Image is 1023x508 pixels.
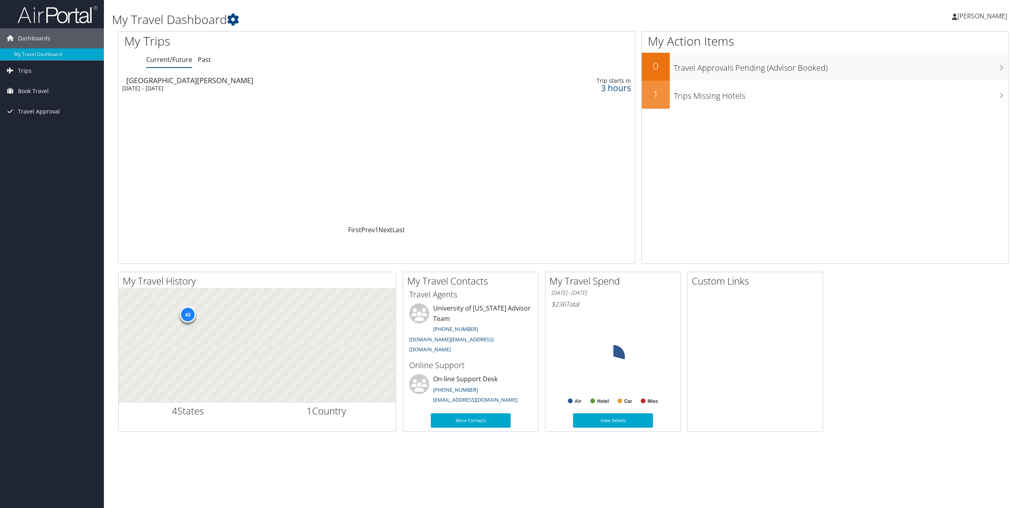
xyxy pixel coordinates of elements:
[597,398,609,404] text: Hotel
[952,4,1015,28] a: [PERSON_NAME]
[431,413,511,428] a: More Contacts
[642,33,1009,50] h1: My Action Items
[551,300,566,309] span: $236
[407,274,538,288] h2: My Travel Contacts
[642,59,670,73] h2: 0
[575,398,581,404] text: Air
[123,274,396,288] h2: My Travel History
[642,81,1009,109] a: 1Trips Missing Hotels
[122,85,437,92] div: [DATE] - [DATE]
[375,225,378,234] a: 1
[551,289,675,297] h6: [DATE] - [DATE]
[18,28,50,48] span: Dashboards
[642,87,670,101] h2: 1
[433,386,478,393] a: [PHONE_NUMBER]
[674,86,1009,102] h3: Trips Missing Hotels
[405,374,536,407] li: On-line Support Desk
[409,289,532,300] h3: Travel Agents
[263,404,390,418] h2: Country
[392,225,405,234] a: Last
[957,12,1007,20] span: [PERSON_NAME]
[551,300,675,309] h6: Total
[18,81,49,101] span: Book Travel
[172,404,177,417] span: 4
[18,61,32,81] span: Trips
[405,303,536,357] li: University of [US_STATE] Advisor Team
[146,55,192,64] a: Current/Future
[674,58,1009,74] h3: Travel Approvals Pending (Advisor Booked)
[642,53,1009,81] a: 0Travel Approvals Pending (Advisor Booked)
[513,77,631,84] div: Trip starts in
[624,398,632,404] text: Car
[648,398,659,404] text: Misc
[433,396,517,403] a: [EMAIL_ADDRESS][DOMAIN_NAME]
[18,102,60,122] span: Travel Approval
[112,11,714,28] h1: My Travel Dashboard
[361,225,375,234] a: Prev
[378,225,392,234] a: Next
[198,55,211,64] a: Past
[180,307,196,323] div: 43
[409,336,494,353] a: [DOMAIN_NAME][EMAIL_ADDRESS][DOMAIN_NAME]
[125,404,251,418] h2: States
[348,225,361,234] a: First
[573,413,653,428] a: View Details
[692,274,823,288] h2: Custom Links
[409,360,532,371] h3: Online Support
[126,77,441,84] div: [GEOGRAPHIC_DATA][PERSON_NAME]
[433,325,478,333] a: [PHONE_NUMBER]
[549,274,681,288] h2: My Travel Spend
[18,5,98,24] img: airportal-logo.png
[124,33,414,50] h1: My Trips
[513,84,631,92] div: 3 hours
[307,404,312,417] span: 1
